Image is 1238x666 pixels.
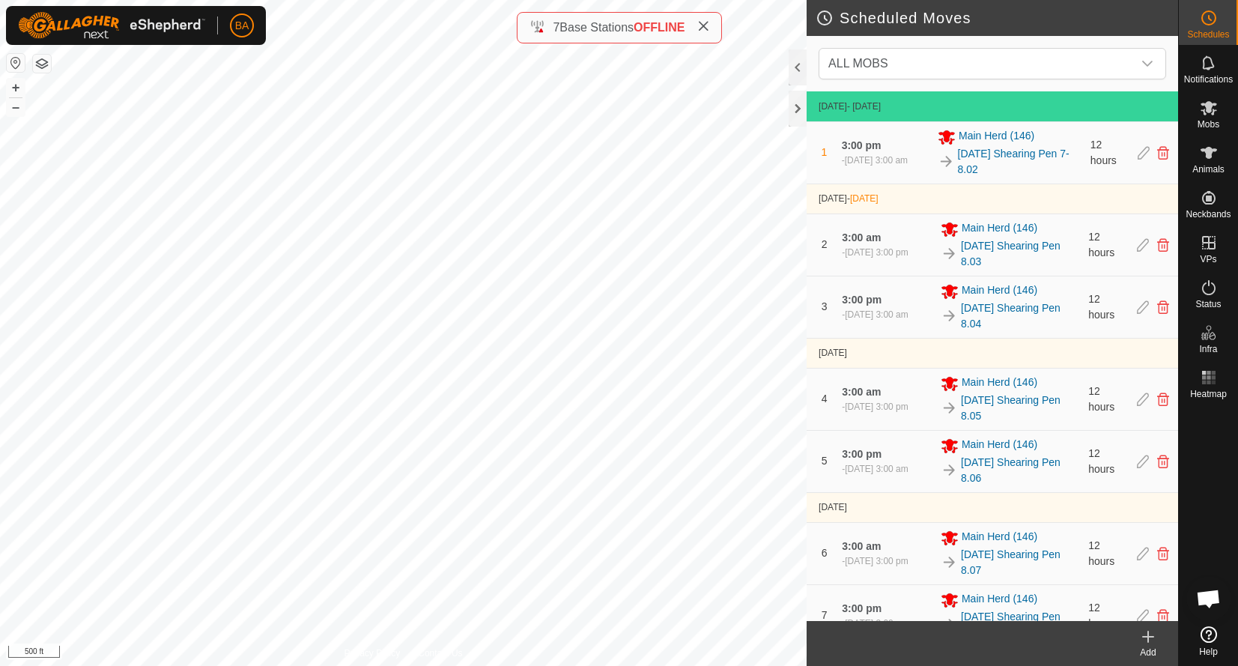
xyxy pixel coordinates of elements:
[819,502,847,512] span: [DATE]
[941,461,958,479] img: To
[845,155,908,166] span: [DATE] 3:00 am
[961,609,1079,641] a: [DATE] Shearing Pen 8.08
[816,9,1178,27] h2: Scheduled Moves
[961,455,1079,486] a: [DATE] Shearing Pen 8.06
[7,79,25,97] button: +
[819,101,847,112] span: [DATE]
[7,98,25,116] button: –
[822,238,828,250] span: 2
[33,55,51,73] button: Map Layers
[1200,255,1216,264] span: VPs
[845,556,908,566] span: [DATE] 3:00 pm
[559,21,634,34] span: Base Stations
[1179,620,1238,662] a: Help
[842,462,908,476] div: -
[822,300,828,312] span: 3
[418,647,462,660] a: Contact Us
[822,49,1132,79] span: ALL MOBS
[842,294,882,306] span: 3:00 pm
[1090,139,1117,166] span: 12 hours
[822,547,828,559] span: 6
[821,146,827,158] span: 1
[842,617,908,630] div: -
[842,308,908,321] div: -
[850,193,879,204] span: [DATE]
[941,616,958,633] img: To
[845,618,908,629] span: [DATE] 3:00 am
[1088,231,1114,258] span: 12 hours
[842,400,908,414] div: -
[962,282,1037,300] span: Main Herd (146)
[962,437,1037,455] span: Main Herd (146)
[1199,647,1218,656] span: Help
[1088,385,1114,413] span: 12 hours
[962,220,1037,238] span: Main Herd (146)
[822,609,828,621] span: 7
[1184,75,1233,84] span: Notifications
[958,146,1081,178] a: [DATE] Shearing Pen 7-8.02
[1132,49,1162,79] div: dropdown trigger
[842,540,881,552] span: 3:00 am
[7,54,25,72] button: Reset Map
[845,247,908,258] span: [DATE] 3:00 pm
[1186,576,1231,621] div: Open chat
[1187,30,1229,39] span: Schedules
[345,647,401,660] a: Privacy Policy
[842,154,908,167] div: -
[941,307,958,324] img: To
[1192,165,1225,174] span: Animals
[634,21,685,34] span: OFFLINE
[842,448,882,460] span: 3:00 pm
[962,375,1037,393] span: Main Herd (146)
[842,139,882,151] span: 3:00 pm
[1195,300,1221,309] span: Status
[961,238,1079,270] a: [DATE] Shearing Pen 8.03
[1088,447,1114,475] span: 12 hours
[842,231,881,243] span: 3:00 am
[938,153,955,170] img: To
[842,602,882,614] span: 3:00 pm
[819,348,847,358] span: [DATE]
[1186,210,1231,219] span: Neckbands
[828,57,887,70] span: ALL MOBS
[842,554,908,568] div: -
[847,193,879,204] span: -
[941,554,958,571] img: To
[959,128,1034,146] span: Main Herd (146)
[962,591,1037,609] span: Main Herd (146)
[847,101,881,112] span: - [DATE]
[18,12,205,39] img: Gallagher Logo
[235,18,249,34] span: BA
[845,309,908,320] span: [DATE] 3:00 am
[822,455,828,467] span: 5
[1198,120,1219,129] span: Mobs
[819,193,847,204] span: [DATE]
[1088,602,1114,629] span: 12 hours
[1199,345,1217,354] span: Infra
[962,529,1037,547] span: Main Herd (146)
[845,402,908,412] span: [DATE] 3:00 pm
[553,21,559,34] span: 7
[842,386,881,398] span: 3:00 am
[941,245,958,262] img: To
[842,246,908,259] div: -
[822,393,828,405] span: 4
[845,464,908,474] span: [DATE] 3:00 am
[1190,390,1227,399] span: Heatmap
[961,300,1079,332] a: [DATE] Shearing Pen 8.04
[961,547,1079,578] a: [DATE] Shearing Pen 8.07
[1088,293,1114,321] span: 12 hours
[1088,539,1114,567] span: 12 hours
[961,393,1079,424] a: [DATE] Shearing Pen 8.05
[941,399,958,417] img: To
[1118,646,1178,659] div: Add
